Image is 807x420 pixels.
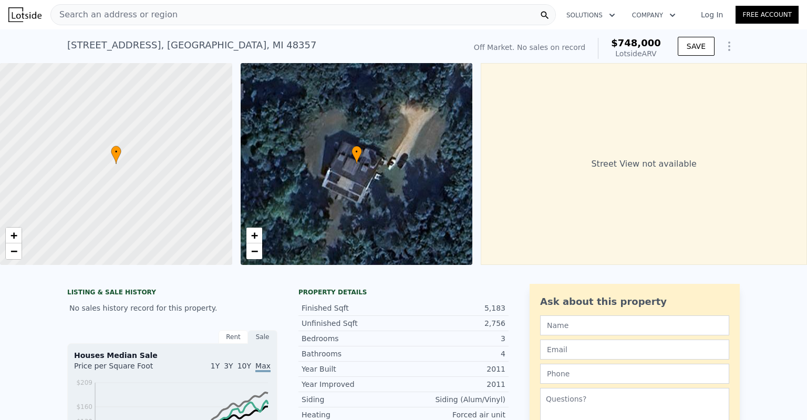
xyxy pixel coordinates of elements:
img: Lotside [8,7,42,22]
input: Phone [540,364,729,384]
div: 3 [403,333,505,344]
div: Bathrooms [302,349,403,359]
div: • [111,146,121,164]
div: Property details [298,288,509,296]
span: 3Y [224,362,233,370]
div: Ask about this property [540,294,729,309]
div: Forced air unit [403,409,505,420]
div: Unfinished Sqft [302,318,403,329]
div: No sales history record for this property. [67,299,277,317]
div: 4 [403,349,505,359]
tspan: $209 [76,379,92,386]
div: Street View not available [481,63,807,265]
span: − [11,244,17,258]
a: Zoom out [6,243,22,259]
div: Siding [302,394,403,405]
div: LISTING & SALE HISTORY [67,288,277,299]
span: − [251,244,257,258]
a: Zoom out [246,243,262,259]
div: Year Improved [302,379,403,390]
div: 2011 [403,379,505,390]
div: Sale [248,330,277,344]
span: 10Y [237,362,251,370]
span: $748,000 [611,37,661,48]
div: Heating [302,409,403,420]
div: Price per Square Foot [74,361,172,377]
span: + [11,229,17,242]
a: Zoom in [246,228,262,243]
span: • [351,147,362,157]
div: Rent [219,330,248,344]
input: Name [540,315,729,335]
span: Search an address or region [51,8,178,21]
div: 2011 [403,364,505,374]
div: Houses Median Sale [74,350,271,361]
div: Off Market. No sales on record [474,42,585,53]
span: Max [255,362,271,372]
a: Log In [688,9,736,20]
div: Finished Sqft [302,303,403,313]
div: Year Built [302,364,403,374]
button: Solutions [558,6,624,25]
div: Siding (Alum/Vinyl) [403,394,505,405]
div: Bedrooms [302,333,403,344]
tspan: $160 [76,403,92,411]
span: + [251,229,257,242]
a: Free Account [736,6,799,24]
button: Company [624,6,684,25]
button: Show Options [719,36,740,57]
span: • [111,147,121,157]
input: Email [540,340,729,360]
div: Lotside ARV [611,48,661,59]
button: SAVE [678,37,715,56]
span: 1Y [211,362,220,370]
div: • [351,146,362,164]
div: 2,756 [403,318,505,329]
div: [STREET_ADDRESS] , [GEOGRAPHIC_DATA] , MI 48357 [67,38,316,53]
div: 5,183 [403,303,505,313]
a: Zoom in [6,228,22,243]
